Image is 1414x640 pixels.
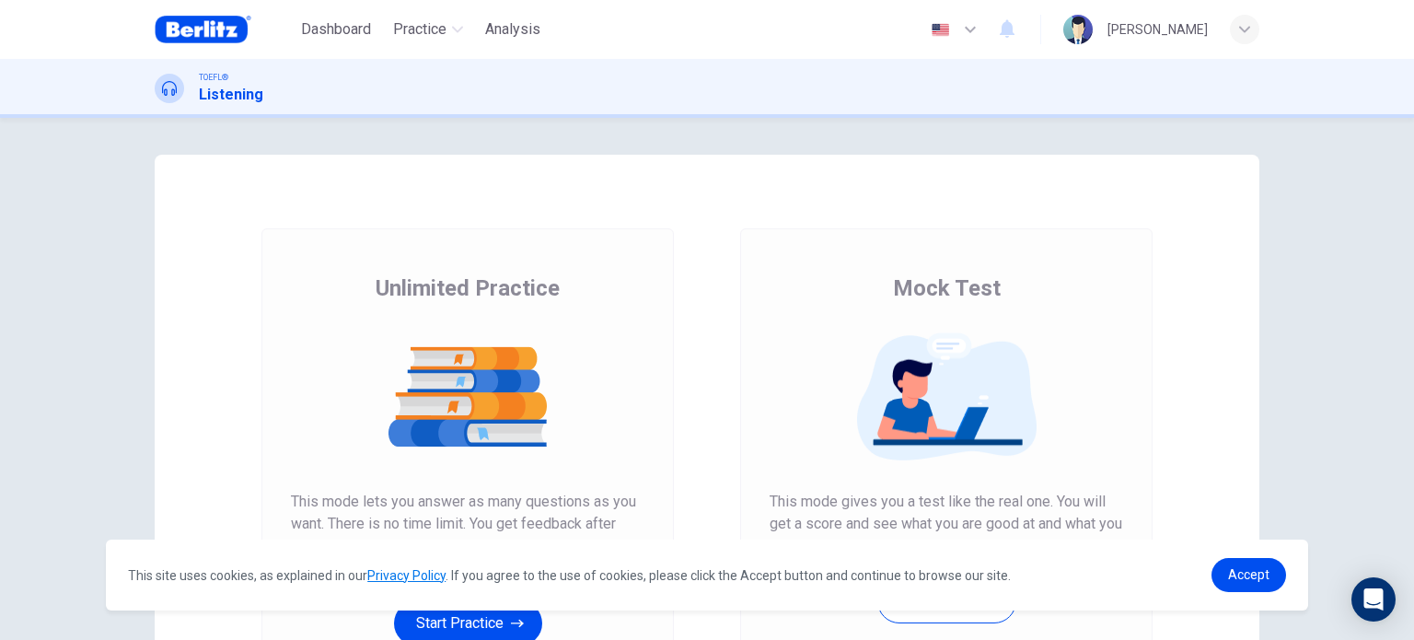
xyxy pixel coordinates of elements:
[155,11,294,48] a: Berlitz Brasil logo
[128,568,1011,583] span: This site uses cookies, as explained in our . If you agree to the use of cookies, please click th...
[301,18,371,41] span: Dashboard
[199,84,263,106] h1: Listening
[393,18,446,41] span: Practice
[1107,18,1208,41] div: [PERSON_NAME]
[294,13,378,46] button: Dashboard
[1211,558,1286,592] a: dismiss cookie message
[1063,15,1093,44] img: Profile picture
[199,71,228,84] span: TOEFL®
[1228,567,1269,582] span: Accept
[770,491,1123,557] span: This mode gives you a test like the real one. You will get a score and see what you are good at a...
[106,540,1308,611] div: cookieconsent
[893,273,1001,303] span: Mock Test
[1351,577,1396,622] div: Open Intercom Messenger
[291,491,644,579] span: This mode lets you answer as many questions as you want. There is no time limit. You get feedback...
[929,23,952,37] img: en
[376,273,560,303] span: Unlimited Practice
[386,13,470,46] button: Practice
[367,568,446,583] a: Privacy Policy
[155,11,251,48] img: Berlitz Brasil logo
[478,13,548,46] button: Analysis
[485,18,540,41] span: Analysis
